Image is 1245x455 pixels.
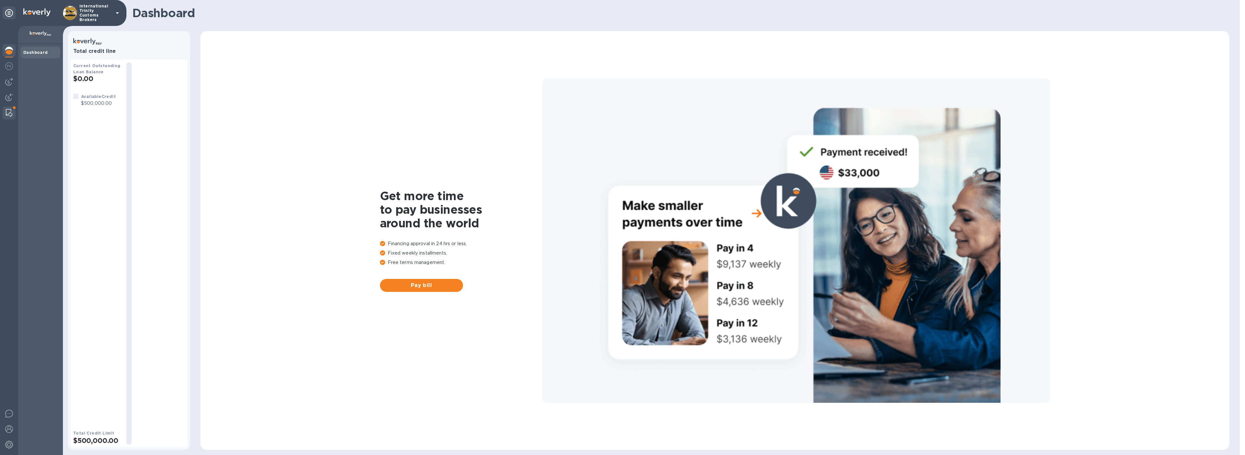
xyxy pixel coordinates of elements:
p: $500,000.00 [81,100,116,107]
span: Pay bill [385,281,458,289]
p: Financing approval in 24 hrs or less. [380,240,542,247]
img: Logo [23,8,51,16]
b: Dashboard [23,50,48,55]
h2: $500,000.00 [73,437,121,445]
p: International Trinity Customs Brokers [79,4,112,22]
h2: $0.00 [73,75,121,83]
h3: Total credit line [73,48,185,54]
b: Total Credit Limit [73,431,114,436]
img: Foreign exchange [5,62,13,70]
div: Unpin categories [3,6,16,19]
button: Pay bill [380,279,463,292]
h1: Get more time to pay businesses around the world [380,189,542,230]
p: Free terms management. [380,259,542,266]
b: Current Outstanding Loan Balance [73,63,121,74]
p: Fixed weekly installments. [380,250,542,257]
h1: Dashboard [132,6,1226,20]
b: Available Credit [81,94,116,99]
